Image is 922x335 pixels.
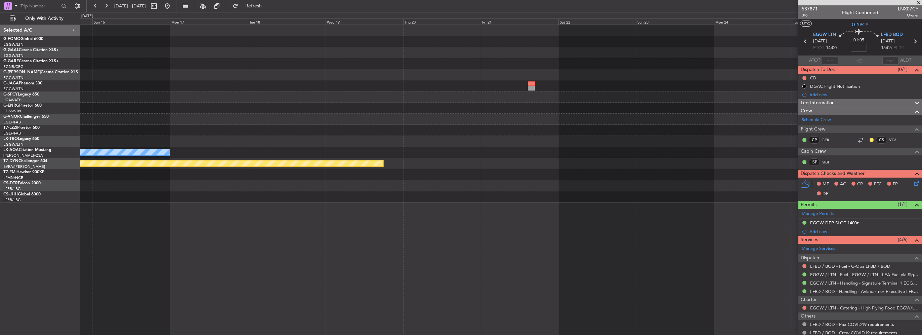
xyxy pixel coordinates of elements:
span: G-FOMO [3,37,20,41]
span: 15:05 [881,45,892,51]
a: CS-JHHGlobal 6000 [3,192,41,196]
a: EGGW/LTN [3,86,24,91]
span: MF [823,181,829,188]
span: Leg Information [801,99,835,107]
div: Tue 25 [792,18,869,25]
a: LFBD / BOD - Fuel - G-Ops LFBD / BOD [810,263,890,269]
span: G-VNOR [3,115,20,119]
div: Mon 24 [714,18,792,25]
div: Tue 18 [248,18,326,25]
span: 14:00 [826,45,837,51]
a: EGNR/CEG [3,64,24,69]
span: G-SPCY [852,21,869,28]
div: Wed 19 [326,18,403,25]
a: EGGW / LTN - Handling - Signature Terminal 1 EGGW / LTN [810,280,919,286]
a: STV [889,137,904,143]
span: LFBD BOD [881,32,903,38]
a: [PERSON_NAME]/QSA [3,153,43,158]
span: [DATE] [881,38,895,45]
span: Flight Crew [801,125,826,133]
span: ETOT [813,45,824,51]
span: [DATE] - [DATE] [114,3,146,9]
span: Charter [801,296,817,304]
span: T7-EMI [3,170,16,174]
a: LFPB/LBG [3,197,21,202]
span: [DATE] [813,38,827,45]
div: DGAC Flight Notification [810,83,860,89]
span: Refresh [240,4,268,8]
span: Only With Activity [17,16,71,21]
a: LGAV/ATH [3,98,22,103]
span: DP [823,191,829,197]
span: Dispatch [801,254,819,262]
a: MBP [822,159,837,165]
div: Fri 21 [481,18,558,25]
span: AC [840,181,846,188]
div: Flight Confirmed [842,9,878,16]
span: CR [857,181,863,188]
div: EGGW DEP SLOT 1400z [810,220,859,226]
input: --:-- [822,57,838,65]
div: CP [809,136,820,144]
span: ALDT [900,57,911,64]
a: LFBD / BOD - Handling - Aviapartner Executive LFBD****MYhandling*** / BOD [810,289,919,294]
div: CS [876,136,887,144]
span: 01:05 [853,37,864,44]
span: FP [893,181,898,188]
span: G-[PERSON_NAME] [3,70,41,74]
a: LX-AOACitation Mustang [3,148,51,152]
span: CS-JHH [3,192,18,196]
a: EGLF/FAB [3,120,21,125]
a: G-VNORChallenger 650 [3,115,49,119]
a: T7-LZZIPraetor 600 [3,126,40,130]
button: UTC [800,21,812,27]
div: Add new [809,92,919,98]
input: Trip Number [20,1,59,11]
span: Dispatch To-Dos [801,66,835,74]
div: CB [810,75,816,81]
a: T7-EMIHawker 900XP [3,170,44,174]
a: EGGW/LTN [3,75,24,80]
div: Mon 17 [170,18,248,25]
span: FFC [874,181,882,188]
span: LX-TRO [3,137,18,141]
a: GEK [822,137,837,143]
span: LX-AOA [3,148,19,152]
a: EGGW/LTN [3,142,24,147]
a: EVRA/[PERSON_NAME] [3,164,45,169]
a: EGGW/LTN [3,53,24,58]
span: G-ENRG [3,104,19,108]
a: G-JAGAPhenom 300 [3,81,42,85]
div: Sun 16 [92,18,170,25]
span: Services [801,236,818,244]
div: Thu 20 [403,18,481,25]
span: CS-DTR [3,181,18,185]
a: EGGW / LTN - Catering - High Flying Food EGGW/LTN [810,305,919,311]
a: Schedule Crew [802,117,831,123]
a: G-GAALCessna Citation XLS+ [3,48,59,52]
div: Add new [809,229,919,234]
a: LFPB/LBG [3,186,21,191]
a: LFBD / BOD - Pax COVID19 requirements [810,322,894,327]
span: Permits [801,201,816,209]
a: Manage Permits [802,211,834,217]
span: Crew [801,107,812,115]
a: LFMN/NCE [3,175,23,180]
span: Cabin Crew [801,148,826,155]
a: G-FOMOGlobal 6000 [3,37,43,41]
span: (0/1) [898,66,908,73]
a: CS-DTRFalcon 2000 [3,181,41,185]
a: G-SPCYLegacy 650 [3,92,39,97]
span: ELDT [893,45,904,51]
a: G-[PERSON_NAME]Cessna Citation XLS [3,70,78,74]
span: G-GAAL [3,48,19,52]
div: ISP [809,158,820,166]
button: Refresh [229,1,270,11]
a: EGGW / LTN - Fuel - EGGW / LTN - LEA Fuel via Signature in EGGW [810,272,919,277]
a: T7-DYNChallenger 604 [3,159,47,163]
span: G-GARE [3,59,19,63]
span: T7-DYN [3,159,18,163]
span: Others [801,312,815,320]
a: Manage Services [802,246,835,252]
span: G-SPCY [3,92,18,97]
